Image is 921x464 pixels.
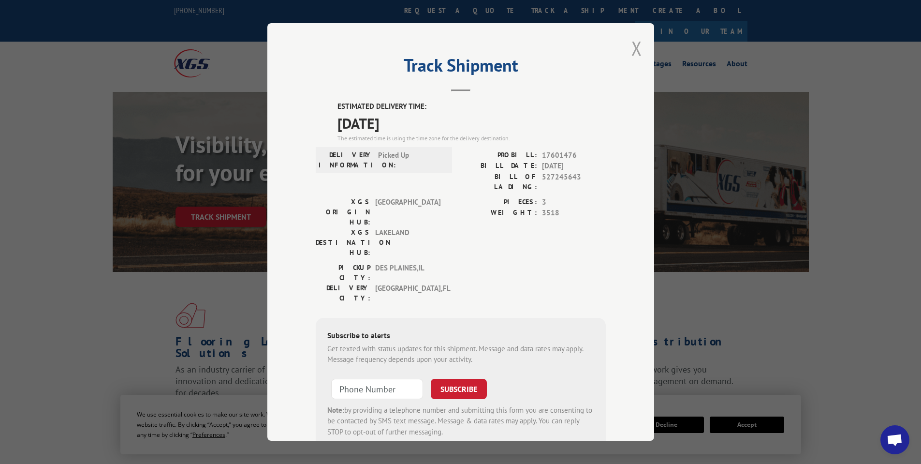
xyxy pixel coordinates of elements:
a: Open chat [880,425,909,454]
span: DES PLAINES , IL [375,263,440,283]
span: [GEOGRAPHIC_DATA] [375,197,440,227]
h2: Track Shipment [316,59,606,77]
label: PIECES: [461,197,537,208]
label: BILL DATE: [461,161,537,172]
span: 527245643 [542,172,606,192]
span: 17601476 [542,150,606,161]
label: PROBILL: [461,150,537,161]
div: by providing a telephone number and submitting this form you are consenting to be contacted by SM... [327,405,594,438]
label: DELIVERY INFORMATION: [319,150,373,170]
span: 3518 [542,208,606,219]
strong: Note: [327,405,344,415]
span: 3 [542,197,606,208]
span: [DATE] [542,161,606,172]
span: LAKELAND [375,227,440,258]
label: BILL OF LADING: [461,172,537,192]
button: SUBSCRIBE [431,379,487,399]
span: Picked Up [378,150,443,170]
label: DELIVERY CITY: [316,283,370,303]
label: PICKUP CITY: [316,263,370,283]
div: Get texted with status updates for this shipment. Message and data rates may apply. Message frequ... [327,344,594,365]
span: [GEOGRAPHIC_DATA] , FL [375,283,440,303]
div: Subscribe to alerts [327,329,594,344]
label: XGS DESTINATION HUB: [316,227,370,258]
label: ESTIMATED DELIVERY TIME: [337,101,606,112]
button: Close modal [631,35,642,61]
label: WEIGHT: [461,208,537,219]
div: The estimated time is using the time zone for the delivery destination. [337,134,606,143]
input: Phone Number [331,379,423,399]
label: XGS ORIGIN HUB: [316,197,370,227]
span: [DATE] [337,112,606,134]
